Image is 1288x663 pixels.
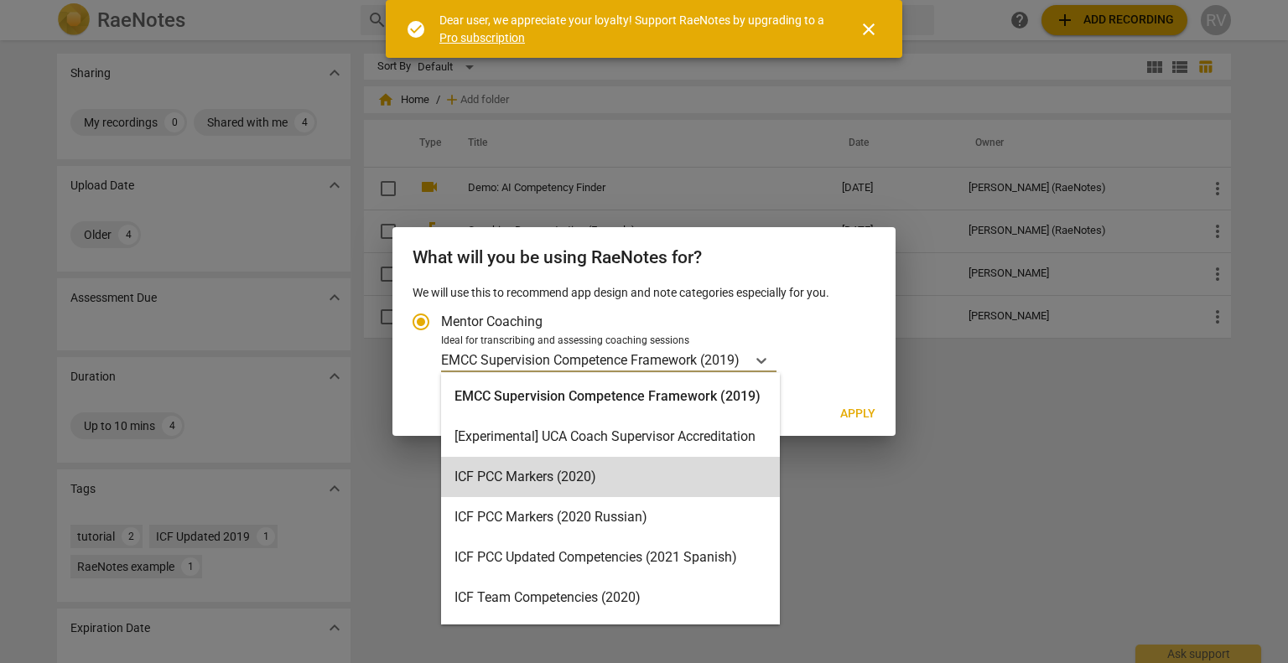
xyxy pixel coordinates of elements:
[441,537,780,578] div: ICF PCC Updated Competencies (2021 Spanish)
[441,312,543,331] span: Mentor Coaching
[441,376,780,417] div: EMCC Supervision Competence Framework (2019)
[441,497,780,537] div: ICF PCC Markers (2020 Russian)
[413,302,875,373] div: Account type
[441,334,870,349] div: Ideal for transcribing and assessing coaching sessions
[441,618,780,658] div: ICF Updated Competencies (2019 Japanese)
[827,399,889,429] button: Apply
[439,12,828,46] div: Dear user, we appreciate your loyalty! Support RaeNotes by upgrading to a
[406,19,426,39] span: check_circle
[439,31,525,44] a: Pro subscription
[441,457,780,497] div: ICF PCC Markers (2020)
[840,406,875,422] span: Apply
[849,9,889,49] button: Close
[441,578,780,618] div: ICF Team Competencies (2020)
[859,19,879,39] span: close
[441,417,780,457] div: [Experimental] UCA Coach Supervisor Accreditation
[413,247,875,268] h2: What will you be using RaeNotes for?
[413,284,875,302] p: We will use this to recommend app design and note categories especially for you.
[741,352,745,368] input: Ideal for transcribing and assessing coaching sessionsEMCC Supervision Competence Framework (2019)
[441,350,740,370] p: EMCC Supervision Competence Framework (2019)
